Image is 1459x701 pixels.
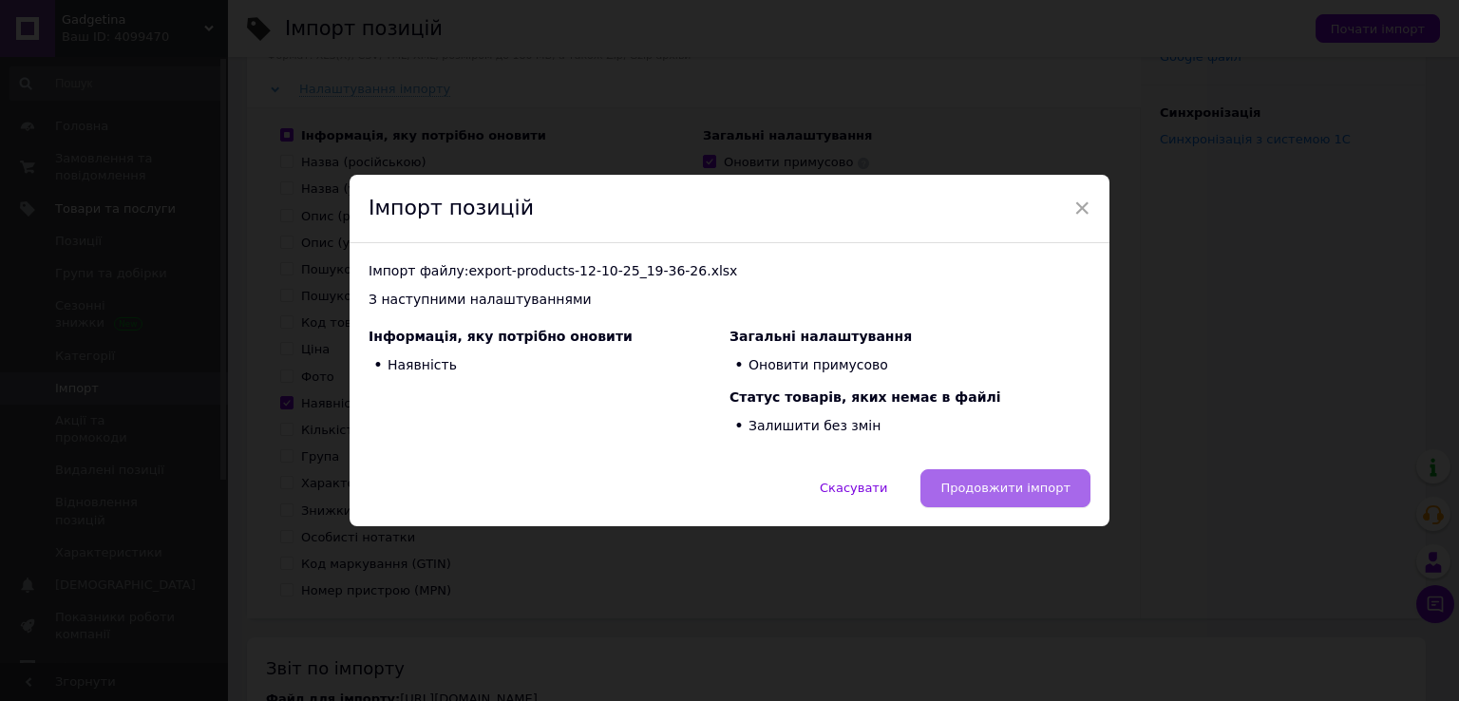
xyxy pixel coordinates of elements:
div: Імпорт позицій [350,175,1109,243]
button: Продовжити імпорт [920,469,1090,507]
span: × [1073,192,1090,224]
li: Залишити без змін [729,415,1090,439]
button: Скасувати [800,469,907,507]
div: З наступними налаштуваннями [369,291,1090,310]
span: Продовжити імпорт [940,481,1071,495]
span: Статус товарів, яких немає в файлі [729,389,1001,405]
span: Скасувати [820,481,887,495]
div: Імпорт файлу: export-products-12-10-25_19-36-26.xlsx [369,262,1090,281]
span: Інформація, яку потрібно оновити [369,329,633,344]
span: Загальні налаштування [729,329,912,344]
li: Наявність [369,353,729,377]
li: Оновити примусово [729,353,1090,377]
